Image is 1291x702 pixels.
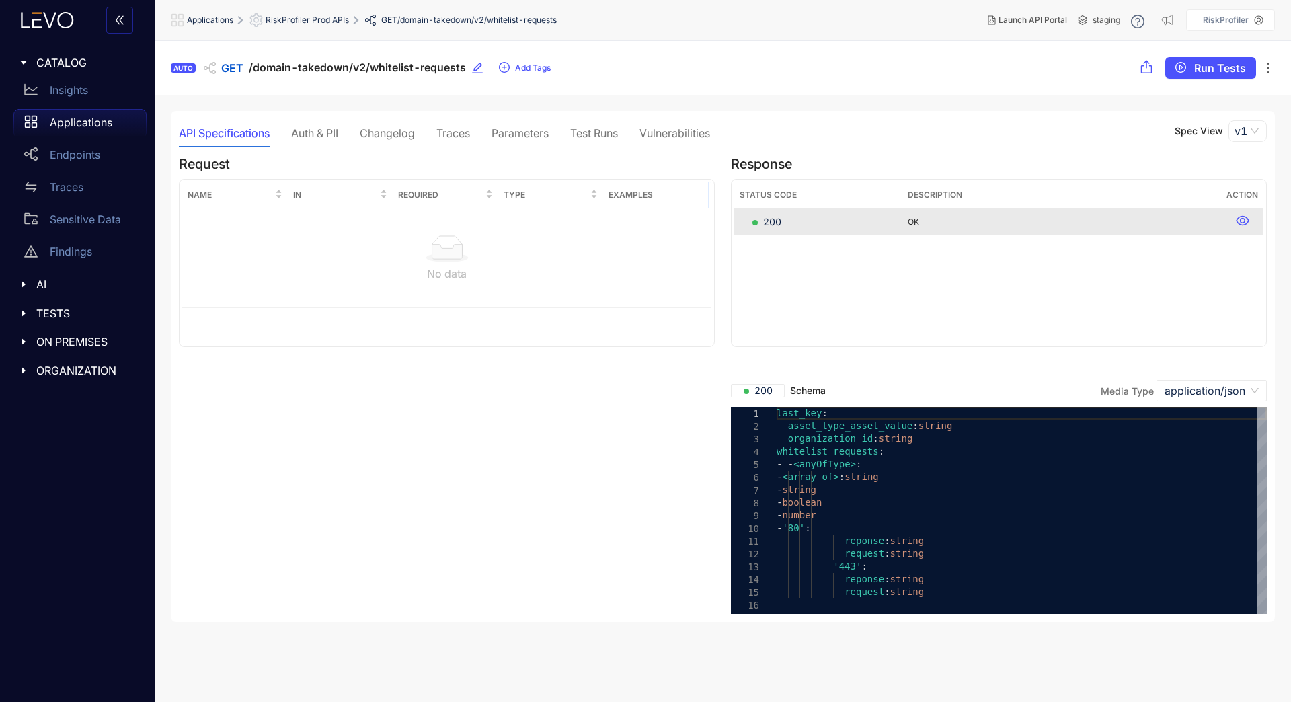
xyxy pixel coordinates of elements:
[188,188,272,202] span: Name
[249,13,266,27] span: setting
[918,420,953,431] span: string
[782,484,816,495] span: string
[221,62,243,74] span: GET
[845,535,884,546] span: reponse
[570,127,618,139] div: Test Runs
[499,62,510,74] span: plus-circle
[436,127,470,139] div: Traces
[8,299,147,327] div: TESTS
[50,149,100,161] p: Endpoints
[36,336,136,348] span: ON PREMISES
[999,15,1067,25] span: Launch API Portal
[731,599,759,612] div: 16
[879,446,884,457] span: :
[890,548,925,559] span: string
[36,56,136,69] span: CATALOG
[890,535,925,546] span: string
[266,15,349,25] span: RiskProfiler Prod APIs
[471,62,483,74] span: edit
[398,188,483,202] span: Required
[1165,381,1259,401] span: application/json
[13,77,147,109] a: Insights
[879,433,913,444] span: string
[106,7,133,34] button: double-left
[50,213,121,225] p: Sensitive Data
[360,127,415,139] div: Changelog
[845,574,884,584] span: reponse
[734,182,902,208] th: Status Code
[19,366,28,375] span: caret-right
[890,574,925,584] span: string
[188,268,706,280] div: No data
[393,182,498,208] th: Required
[873,433,878,444] span: :
[24,245,38,258] span: warning
[884,586,890,597] span: :
[890,586,925,597] span: string
[13,238,147,270] a: Findings
[8,327,147,356] div: ON PREMISES
[731,535,759,548] div: 11
[822,407,827,418] span: :
[182,182,288,208] th: Name
[977,9,1078,31] button: Launch API Portal
[179,127,270,139] div: API Specifications
[13,173,147,206] a: Traces
[13,206,147,238] a: Sensitive Data
[752,215,781,229] span: 200
[788,433,873,444] span: organization_id
[731,561,759,574] div: 13
[884,535,890,546] span: :
[288,182,393,208] th: In
[293,188,378,202] span: In
[114,15,125,27] span: double-left
[1093,15,1120,25] span: staging
[603,182,709,208] th: Examples
[397,15,557,25] span: /domain-takedown/v2/whitelist-requests
[498,182,604,208] th: Type
[1221,182,1263,208] th: Action
[36,278,136,290] span: AI
[1261,61,1275,75] span: ellipsis
[291,127,338,139] div: Auth & PII
[639,127,710,139] div: Vulnerabilities
[8,356,147,385] div: ORGANIZATION
[731,407,759,420] div: 1
[1175,62,1186,74] span: play-circle
[861,561,867,572] span: :
[498,57,551,79] button: plus-circleAdd Tags
[381,15,397,25] span: GET
[8,48,147,77] div: CATALOG
[777,522,782,533] span: -
[731,574,759,586] div: 14
[777,407,822,418] span: last_key
[731,459,759,471] div: 5
[856,459,861,469] span: :
[171,63,196,73] div: AUTO
[731,548,759,561] div: 12
[36,307,136,319] span: TESTS
[777,510,782,520] span: -
[492,127,549,139] div: Parameters
[902,182,1221,208] th: Description
[13,141,147,173] a: Endpoints
[731,497,759,510] div: 8
[504,188,588,202] span: Type
[187,15,233,25] span: Applications
[782,510,816,520] span: number
[744,384,773,397] span: 200
[24,180,38,194] span: swap
[788,420,912,431] span: asset_type_asset_value
[731,433,759,446] div: 3
[471,57,493,79] button: edit
[179,157,715,172] h4: Request
[19,58,28,67] span: caret-right
[515,63,551,73] span: Add Tags
[782,497,822,508] span: boolean
[884,548,890,559] span: :
[839,471,845,482] span: :
[777,471,782,482] span: -
[912,420,918,431] span: :
[13,109,147,141] a: Applications
[50,245,92,258] p: Findings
